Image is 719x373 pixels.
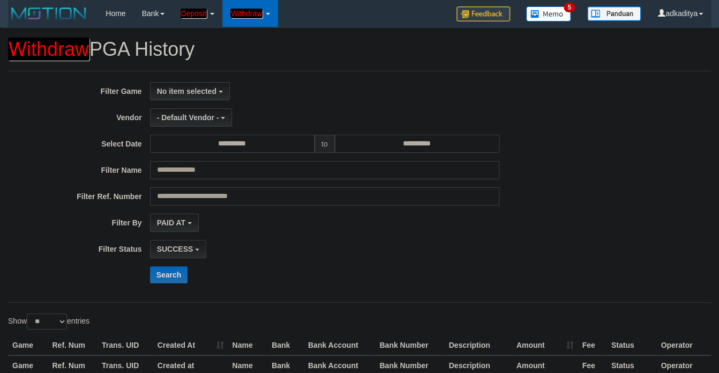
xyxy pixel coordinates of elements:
th: Amount [512,335,578,355]
th: Status [607,335,657,355]
th: Bank [267,335,304,355]
th: Bank Number [375,335,444,355]
th: Operator [656,335,711,355]
th: Name [228,335,267,355]
span: 5 [564,3,575,12]
img: panduan.png [587,6,641,21]
span: to [314,135,335,153]
img: Feedback.jpg [456,6,510,21]
img: Button%20Memo.svg [526,6,571,21]
th: Fee [578,335,606,355]
h1: PGA History [8,39,711,60]
em: Withdraw [230,9,263,18]
th: Description [445,335,512,355]
th: Bank Account [304,335,375,355]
